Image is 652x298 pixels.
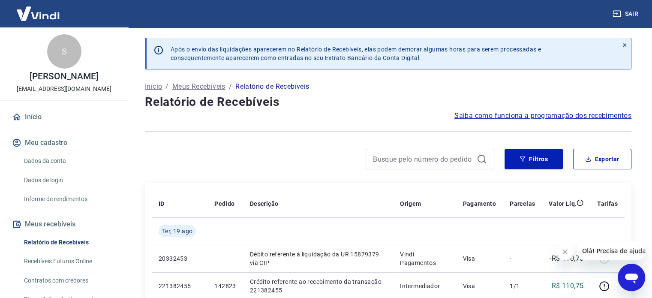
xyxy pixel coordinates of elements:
a: Início [10,108,118,126]
p: [PERSON_NAME] [30,72,98,81]
p: -R$ 110,75 [550,253,583,264]
p: - [510,254,535,263]
a: Recebíveis Futuros Online [21,253,118,270]
p: Pedido [214,199,234,208]
a: Saiba como funciona a programação dos recebimentos [454,111,631,121]
img: Vindi [10,0,66,27]
p: Valor Líq. [549,199,577,208]
button: Sair [611,6,642,22]
p: / [229,81,232,92]
p: R$ 110,75 [552,281,584,291]
p: 1/1 [510,282,535,290]
iframe: Mensagem da empresa [577,241,645,260]
button: Meu cadastro [10,133,118,152]
p: Descrição [250,199,279,208]
p: 142823 [214,282,236,290]
a: Dados da conta [21,152,118,170]
button: Meus recebíveis [10,215,118,234]
p: Intermediador [400,282,449,290]
p: Tarifas [597,199,618,208]
a: Dados de login [21,172,118,189]
p: Visa [463,254,496,263]
h4: Relatório de Recebíveis [145,93,631,111]
p: Crédito referente ao recebimento da transação 221382455 [250,277,386,295]
a: Informe de rendimentos [21,190,118,208]
iframe: Botão para abrir a janela de mensagens [618,264,645,291]
button: Exportar [573,149,631,169]
div: S [47,34,81,69]
p: Vindi Pagamentos [400,250,449,267]
a: Relatório de Recebíveis [21,234,118,251]
a: Início [145,81,162,92]
p: Após o envio das liquidações aparecerem no Relatório de Recebíveis, elas podem demorar algumas ho... [171,45,541,62]
p: ID [159,199,165,208]
p: 20332453 [159,254,201,263]
input: Busque pelo número do pedido [373,153,473,166]
p: 221382455 [159,282,201,290]
span: Ter, 19 ago [162,227,192,235]
p: [EMAIL_ADDRESS][DOMAIN_NAME] [17,84,111,93]
a: Meus Recebíveis [172,81,225,92]
a: Contratos com credores [21,272,118,289]
p: Parcelas [510,199,535,208]
p: / [165,81,168,92]
p: Origem [400,199,421,208]
p: Relatório de Recebíveis [235,81,309,92]
p: Débito referente à liquidação da UR 15879379 via CIP [250,250,386,267]
p: Visa [463,282,496,290]
button: Filtros [505,149,563,169]
iframe: Fechar mensagem [556,243,574,260]
span: Olá! Precisa de ajuda? [5,6,72,13]
p: Pagamento [463,199,496,208]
